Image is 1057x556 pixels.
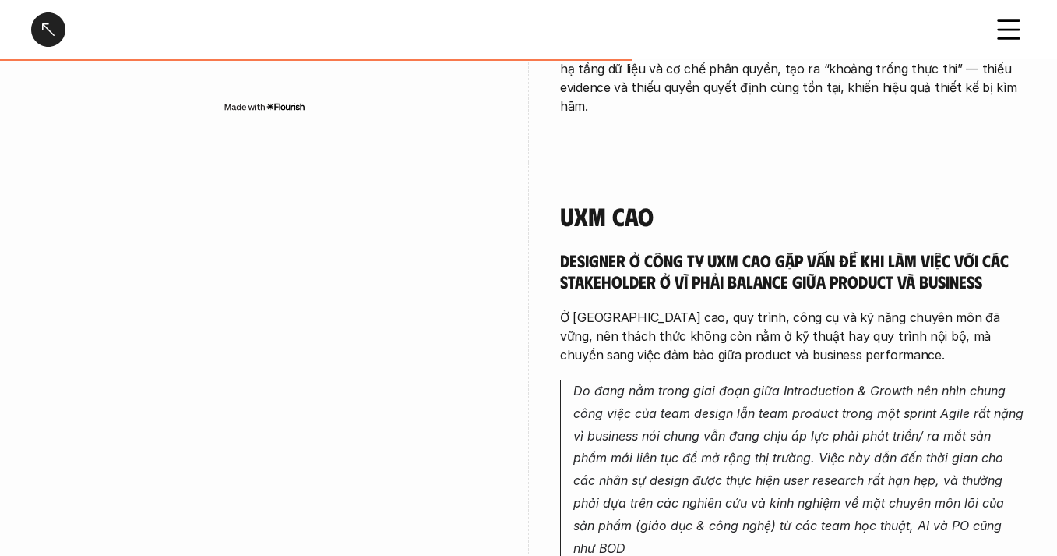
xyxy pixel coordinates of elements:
[560,250,1026,292] h5: Designer ở công ty UXM cao gặp vấn đề khi làm việc với các stakeholder ở vì phải balance giữa pro...
[560,22,1026,115] p: UXM TB là giai đoạn chuyển tiếp rủi ro: designer được giao kỳ vọng cao hơn (dùng data, [MEDICAL_D...
[560,308,1026,364] p: Ở [GEOGRAPHIC_DATA] cao, quy trình, công cụ và kỹ năng chuyên môn đã vững, nên thách thức không c...
[560,201,1026,231] h4: UXM Cao
[224,101,305,113] img: Made with Flourish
